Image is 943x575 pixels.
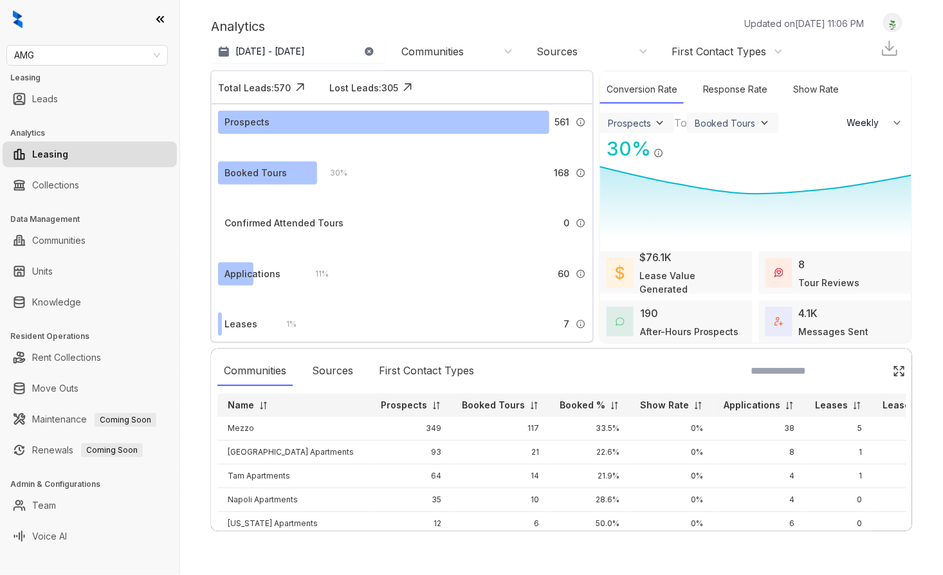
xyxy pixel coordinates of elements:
[32,172,79,198] a: Collections
[3,493,177,518] li: Team
[224,115,270,129] div: Prospects
[3,524,177,549] li: Voice AI
[847,116,886,129] span: Weekly
[774,317,783,326] img: TotalFum
[880,39,899,58] img: Download
[32,376,78,401] a: Move Outs
[452,441,549,464] td: 21
[640,269,746,296] div: Lease Value Generated
[799,257,805,272] div: 8
[452,488,549,512] td: 10
[371,464,452,488] td: 64
[852,401,862,410] img: sorting
[13,10,23,28] img: logo
[217,512,371,536] td: [US_STATE] Apartments
[218,81,291,95] div: Total Leads: 570
[554,115,569,129] span: 561
[576,218,586,228] img: Info
[462,399,525,412] p: Booked Tours
[3,406,177,432] li: Maintenance
[32,524,67,549] a: Voice AI
[371,512,452,536] td: 12
[32,493,56,518] a: Team
[713,512,805,536] td: 6
[217,441,371,464] td: [GEOGRAPHIC_DATA] Apartments
[664,136,683,156] img: Click Icon
[3,141,177,167] li: Leasing
[805,512,872,536] td: 0
[563,216,569,230] span: 0
[610,401,619,410] img: sorting
[14,46,160,65] span: AMG
[815,399,848,412] p: Leases
[32,86,58,112] a: Leads
[371,441,452,464] td: 93
[372,356,481,386] div: First Contact Types
[600,134,651,163] div: 30 %
[452,512,549,536] td: 6
[893,365,906,378] img: Click Icon
[306,356,360,386] div: Sources
[554,166,569,180] span: 168
[560,399,605,412] p: Booked %
[608,118,651,129] div: Prospects
[224,216,343,230] div: Confirmed Attended Tours
[3,376,177,401] li: Move Outs
[32,345,101,370] a: Rent Collections
[317,166,347,180] div: 30 %
[724,399,780,412] p: Applications
[3,228,177,253] li: Communities
[401,44,464,59] div: Communities
[273,317,297,331] div: 1 %
[640,250,672,265] div: $76.1K
[10,331,179,342] h3: Resident Operations
[224,166,287,180] div: Booked Tours
[884,16,902,30] img: UserAvatar
[211,17,265,36] p: Analytics
[302,267,329,281] div: 11 %
[576,168,586,178] img: Info
[3,259,177,284] li: Units
[432,401,441,410] img: sorting
[672,44,767,59] div: First Contact Types
[558,267,569,281] span: 60
[713,464,805,488] td: 4
[371,488,452,512] td: 35
[713,441,805,464] td: 8
[630,488,713,512] td: 0%
[549,441,630,464] td: 22.6%
[713,488,805,512] td: 4
[217,417,371,441] td: Mezzo
[211,40,385,63] button: [DATE] - [DATE]
[398,78,417,97] img: Click Icon
[381,399,427,412] p: Prospects
[259,401,268,410] img: sorting
[95,413,156,427] span: Coming Soon
[32,259,53,284] a: Units
[235,45,305,58] p: [DATE] - [DATE]
[3,289,177,315] li: Knowledge
[866,365,877,376] img: SearchIcon
[654,148,664,158] img: Info
[3,86,177,112] li: Leads
[81,443,143,457] span: Coming Soon
[536,44,578,59] div: Sources
[640,325,739,338] div: After-Hours Prospects
[713,417,805,441] td: 38
[600,76,684,104] div: Conversion Rate
[217,356,293,386] div: Communities
[805,488,872,512] td: 0
[758,116,771,129] img: ViewFilterArrow
[697,76,774,104] div: Response Rate
[452,417,549,441] td: 117
[228,399,254,412] p: Name
[799,276,860,289] div: Tour Reviews
[630,464,713,488] td: 0%
[32,141,68,167] a: Leasing
[329,81,398,95] div: Lost Leads: 305
[3,345,177,370] li: Rent Collections
[10,479,179,490] h3: Admin & Configurations
[883,399,919,412] p: Lease%
[3,437,177,463] li: Renewals
[549,488,630,512] td: 28.6%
